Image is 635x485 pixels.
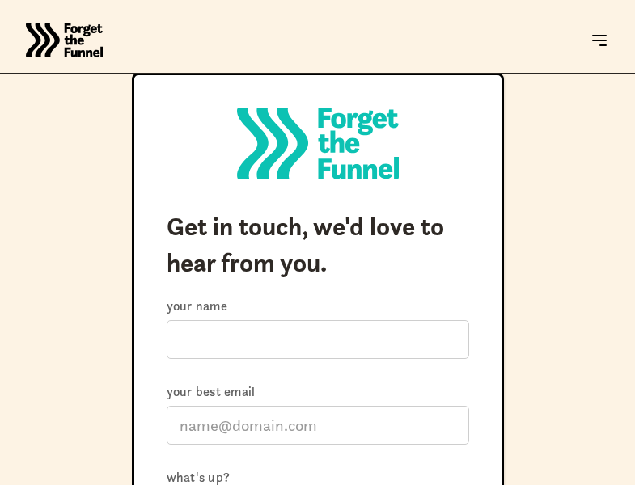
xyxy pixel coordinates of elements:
label: What's up? [167,469,469,485]
input: name@domain.com [167,406,469,445]
label: Your name [167,297,469,314]
a: home [26,8,103,73]
h4: Get in touch, we'd love to hear from you. [167,209,469,281]
label: Your best email [167,383,469,399]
